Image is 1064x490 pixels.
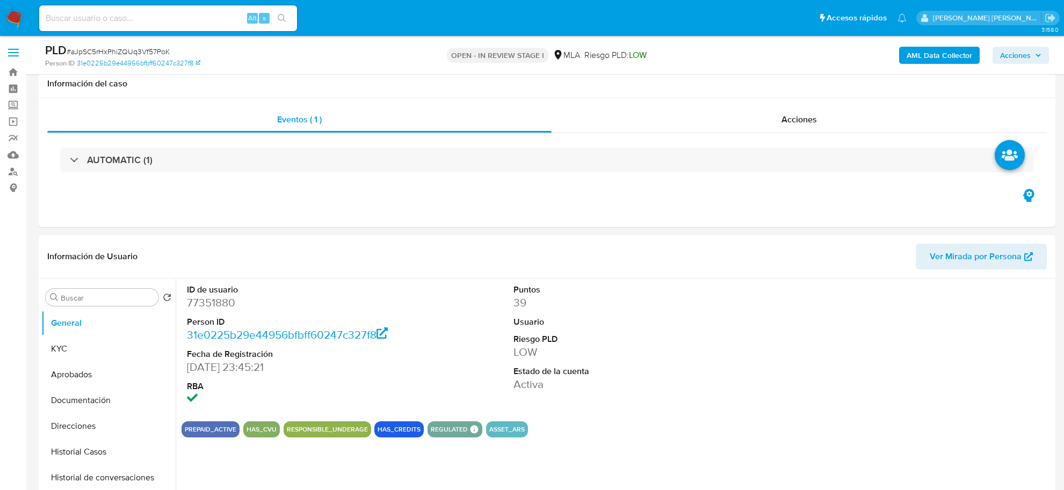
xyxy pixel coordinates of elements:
[45,41,67,58] b: PLD
[513,295,721,310] dd: 39
[67,46,170,57] span: # aJpSC5rHxPhiZQUq3Vf57PoK
[897,13,907,23] a: Notificaciones
[187,348,394,360] dt: Fecha de Registración
[907,47,972,64] b: AML Data Collector
[47,78,1047,89] h1: Información del caso
[163,293,171,305] button: Volver al orden por defecto
[263,13,266,23] span: s
[187,316,394,328] dt: Person ID
[61,293,154,303] input: Buscar
[41,362,176,387] button: Aprobados
[584,49,647,61] span: Riesgo PLD:
[45,58,75,68] b: Person ID
[41,336,176,362] button: KYC
[513,365,721,377] dt: Estado de la cuenta
[1045,12,1056,24] a: Salir
[248,13,257,23] span: Alt
[77,58,200,68] a: 31e0225b29e44956bfbff60247c327f8
[781,113,817,126] span: Acciones
[513,316,721,328] dt: Usuario
[916,244,1047,269] button: Ver Mirada por Persona
[993,47,1049,64] button: Acciones
[41,387,176,413] button: Documentación
[187,327,388,342] a: 31e0225b29e44956bfbff60247c327f8
[513,333,721,345] dt: Riesgo PLD
[41,439,176,465] button: Historial Casos
[60,148,1034,172] div: AUTOMATIC (1)
[553,49,580,61] div: MLA
[827,12,887,24] span: Accesos rápidos
[187,381,394,392] dt: RBA
[187,360,394,375] dd: [DATE] 23:45:21
[187,284,394,296] dt: ID de usuario
[47,251,137,262] h1: Información de Usuario
[187,295,394,310] dd: 77351880
[513,377,721,392] dd: Activa
[899,47,980,64] button: AML Data Collector
[50,293,59,302] button: Buscar
[930,244,1022,269] span: Ver Mirada por Persona
[513,345,721,360] dd: LOW
[271,11,293,26] button: search-icon
[277,113,322,126] span: Eventos ( 1 )
[41,413,176,439] button: Direcciones
[933,13,1041,23] p: mayra.pernia@mercadolibre.com
[513,284,721,296] dt: Puntos
[629,49,647,61] span: LOW
[87,154,153,166] h3: AUTOMATIC (1)
[447,48,548,63] p: OPEN - IN REVIEW STAGE I
[41,310,176,336] button: General
[39,11,297,25] input: Buscar usuario o caso...
[1000,47,1031,64] span: Acciones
